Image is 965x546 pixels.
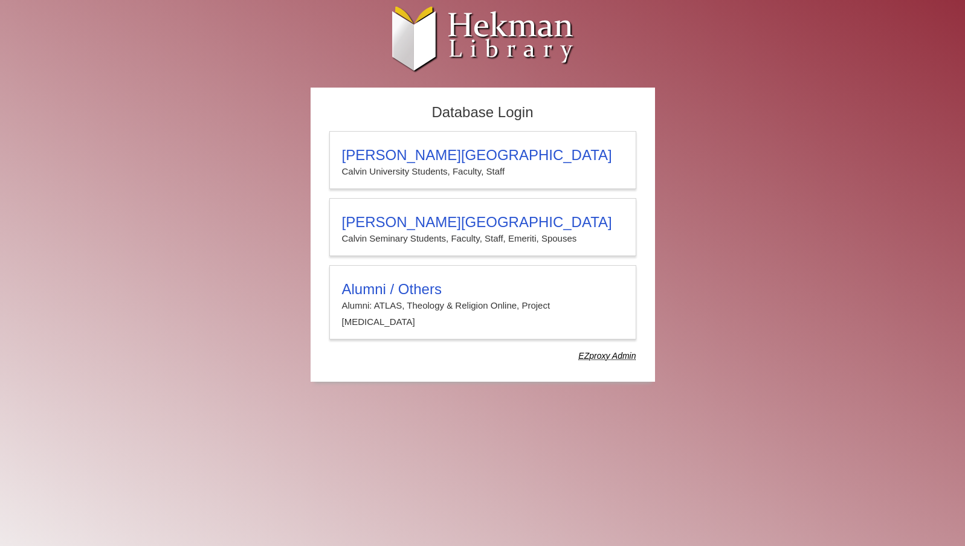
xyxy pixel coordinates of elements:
[342,147,624,164] h3: [PERSON_NAME][GEOGRAPHIC_DATA]
[578,351,636,361] dfn: Use Alumni login
[342,231,624,246] p: Calvin Seminary Students, Faculty, Staff, Emeriti, Spouses
[342,281,624,330] summary: Alumni / OthersAlumni: ATLAS, Theology & Religion Online, Project [MEDICAL_DATA]
[342,298,624,330] p: Alumni: ATLAS, Theology & Religion Online, Project [MEDICAL_DATA]
[342,281,624,298] h3: Alumni / Others
[342,164,624,179] p: Calvin University Students, Faculty, Staff
[342,214,624,231] h3: [PERSON_NAME][GEOGRAPHIC_DATA]
[329,198,636,256] a: [PERSON_NAME][GEOGRAPHIC_DATA]Calvin Seminary Students, Faculty, Staff, Emeriti, Spouses
[323,100,642,125] h2: Database Login
[329,131,636,189] a: [PERSON_NAME][GEOGRAPHIC_DATA]Calvin University Students, Faculty, Staff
